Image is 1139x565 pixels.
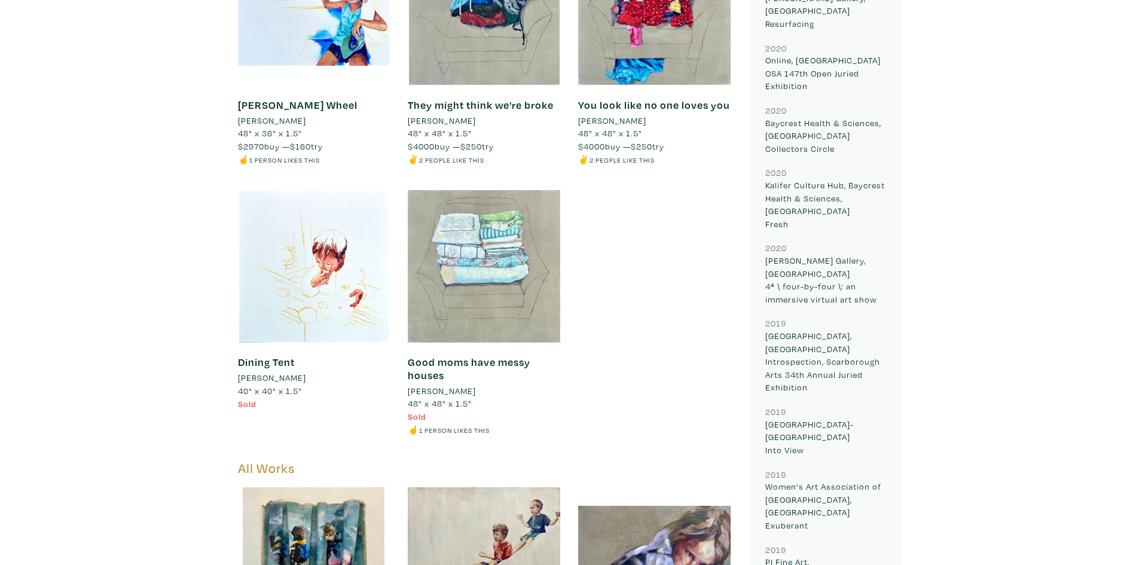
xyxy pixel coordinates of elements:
[419,426,490,435] small: 1 person likes this
[408,411,426,422] span: Sold
[765,117,885,155] p: Baycrest Health & Sciences, [GEOGRAPHIC_DATA] Collectors Circle
[238,153,390,166] li: ☝️
[238,141,323,152] span: buy — try
[765,54,885,93] p: Online, [GEOGRAPHIC_DATA] OSA 147th Open Juried Exhibition
[578,98,730,112] a: You look like no one loves you
[238,355,295,369] a: Dining Tent
[578,141,664,152] span: buy — try
[408,398,472,409] span: 48" x 48" x 1.5"
[238,141,264,152] span: $2970
[408,384,476,398] li: [PERSON_NAME]
[765,254,885,306] p: [PERSON_NAME] Gallery, [GEOGRAPHIC_DATA] 4⁴ \ four-by-four \: an immersive virtual art show
[238,460,731,477] h5: All Works
[765,317,786,329] small: 2019
[460,141,482,152] span: $250
[765,42,787,54] small: 2020
[408,141,494,152] span: buy — try
[238,371,390,384] a: [PERSON_NAME]
[765,406,786,417] small: 2019
[408,98,554,112] a: They might think we're broke
[408,127,472,139] span: 48" x 48" x 1.5"
[765,544,786,555] small: 2019
[238,114,390,127] a: [PERSON_NAME]
[408,114,476,127] li: [PERSON_NAME]
[765,480,885,532] p: Women's Art Association of [GEOGRAPHIC_DATA], [GEOGRAPHIC_DATA] Exuberant
[238,385,302,396] span: 40" x 40" x 1.5"
[290,141,311,152] span: $160
[765,105,787,116] small: 2020
[590,155,655,164] small: 2 people like this
[238,371,306,384] li: [PERSON_NAME]
[765,329,885,394] p: [GEOGRAPHIC_DATA], [GEOGRAPHIC_DATA] Introspection, Scarborough Arts 34th Annual Juried Exhibition
[765,242,787,254] small: 2020
[408,423,560,436] li: ☝️
[631,141,652,152] span: $250
[765,167,787,178] small: 2020
[238,98,358,112] a: [PERSON_NAME] Wheel
[408,384,560,398] a: [PERSON_NAME]
[408,153,560,166] li: ✌️
[578,141,605,152] span: $4000
[578,114,731,127] a: [PERSON_NAME]
[238,127,302,139] span: 48" x 36" x 1.5"
[419,155,484,164] small: 2 people like this
[408,141,435,152] span: $4000
[249,155,320,164] small: 1 person likes this
[238,398,256,410] span: Sold
[578,114,646,127] li: [PERSON_NAME]
[578,153,731,166] li: ✌️
[408,355,530,382] a: Good moms have messy houses
[578,127,642,139] span: 48" x 48" x 1.5"
[765,418,885,457] p: [GEOGRAPHIC_DATA]-[GEOGRAPHIC_DATA] Into View
[765,179,885,230] p: Kalifer Culture Hub, Baycrest Health & Sciences, [GEOGRAPHIC_DATA] Fresh
[408,114,560,127] a: [PERSON_NAME]
[238,114,306,127] li: [PERSON_NAME]
[765,469,786,480] small: 2019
